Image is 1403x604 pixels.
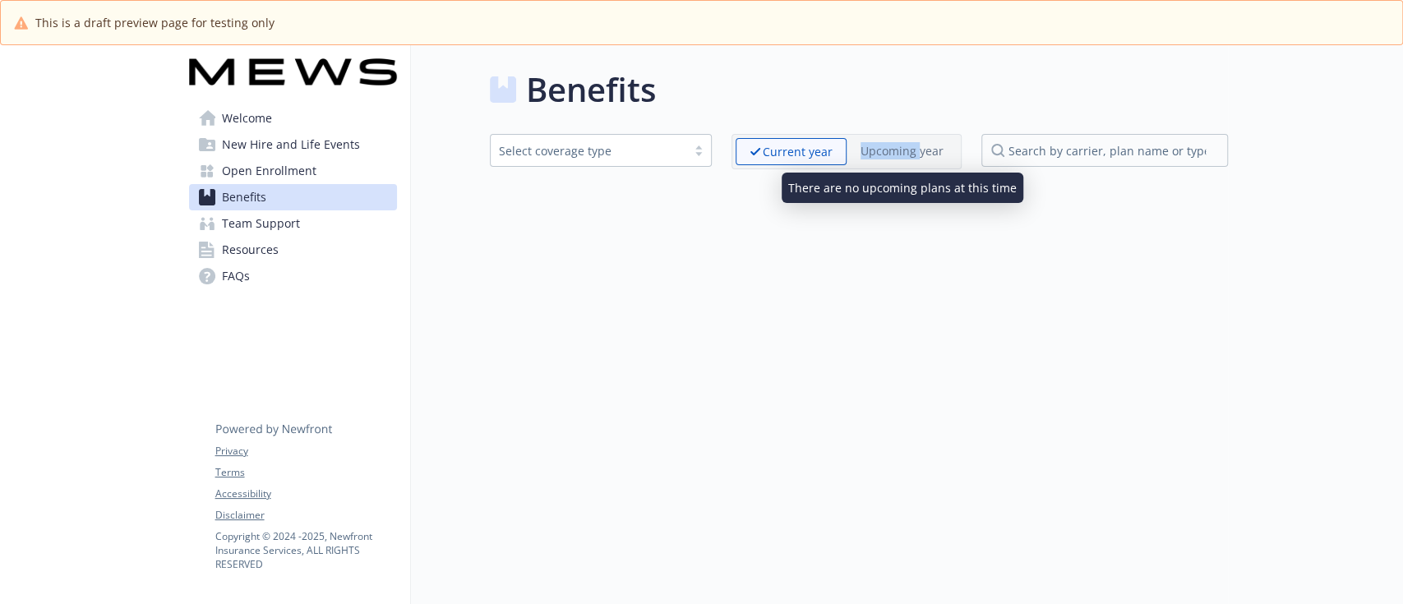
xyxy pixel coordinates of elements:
span: Welcome [222,105,272,131]
a: Resources [189,237,397,263]
a: Benefits [189,184,397,210]
span: Open Enrollment [222,158,316,184]
span: This is a draft preview page for testing only [35,14,275,31]
a: Terms [215,465,396,480]
span: Current year [736,138,847,165]
input: search by carrier, plan name or type [981,134,1228,167]
div: Select coverage type [499,142,678,159]
span: Resources [222,237,279,263]
p: Current year [763,143,833,160]
a: Team Support [189,210,397,237]
span: Upcoming year [847,138,958,165]
a: Disclaimer [215,508,396,523]
span: Team Support [222,210,300,237]
a: Welcome [189,105,397,131]
a: Privacy [215,444,396,459]
span: FAQs [222,263,250,289]
a: Accessibility [215,486,396,501]
a: Open Enrollment [189,158,397,184]
h1: Benefits [526,65,656,114]
p: Copyright © 2024 - 2025 , Newfront Insurance Services, ALL RIGHTS RESERVED [215,529,396,571]
span: Benefits [222,184,266,210]
p: Upcoming year [861,142,944,159]
a: New Hire and Life Events [189,131,397,158]
a: FAQs [189,263,397,289]
span: New Hire and Life Events [222,131,360,158]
